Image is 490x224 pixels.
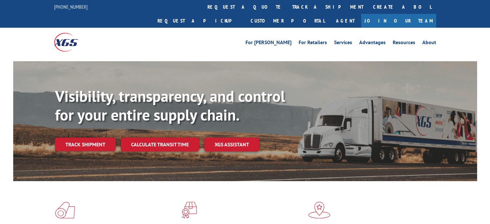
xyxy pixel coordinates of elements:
[393,40,415,47] a: Resources
[359,40,386,47] a: Advantages
[54,4,88,10] a: [PHONE_NUMBER]
[182,202,197,219] img: xgs-icon-focused-on-flooring-red
[246,14,330,28] a: Customer Portal
[334,40,352,47] a: Services
[245,40,292,47] a: For [PERSON_NAME]
[55,138,116,151] a: Track shipment
[121,138,199,151] a: Calculate transit time
[204,138,259,151] a: XGS ASSISTANT
[55,202,75,219] img: xgs-icon-total-supply-chain-intelligence-red
[361,14,436,28] a: Join Our Team
[153,14,246,28] a: Request a pickup
[308,202,331,219] img: xgs-icon-flagship-distribution-model-red
[55,86,285,125] b: Visibility, transparency, and control for your entire supply chain.
[299,40,327,47] a: For Retailers
[330,14,361,28] a: Agent
[422,40,436,47] a: About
